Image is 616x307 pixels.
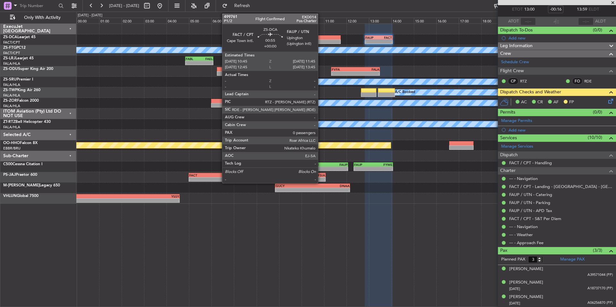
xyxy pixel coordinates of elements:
a: ZT-RTZBell Helicopter 430 [3,120,51,124]
span: ZS-TWP [3,88,17,92]
span: Dispatch To-Dos [500,27,533,34]
span: AC [521,99,527,106]
span: A06256870 (PP) [587,300,613,306]
div: 08:00 [257,18,279,23]
div: FVFA [332,67,355,71]
div: - [309,167,329,171]
span: FP [569,99,574,106]
div: FVFA [290,67,312,71]
span: [DATE] [509,286,520,291]
div: - [379,40,392,44]
a: FACT / CPT - Handling [509,160,552,166]
a: --- - Navigation [509,224,538,229]
a: FAUP / UTN - Catering [509,192,552,197]
a: RDE [584,78,599,84]
span: ZS-DCA [3,35,17,39]
div: FAUP [329,163,348,166]
div: 07:00 [234,18,256,23]
span: ELDT [589,6,599,13]
a: C500Cessna Citation I [3,162,42,166]
span: (0/0) [593,109,602,115]
a: Schedule Crew [501,59,529,65]
a: ZS-SRUPremier I [3,78,33,81]
a: M-[PERSON_NAME]Legacy 650 [3,183,60,187]
div: A/C Booked [292,45,312,55]
a: FACT/CPT [3,51,20,55]
span: PS-JAJ [3,173,16,177]
button: Only With Activity [7,13,70,23]
span: ZS-ZOR [3,99,17,103]
div: - [276,188,312,192]
span: Dispatch [500,151,518,159]
div: 01:00 [99,18,122,23]
a: OO-HHOFalcon 8X [3,141,38,145]
span: A39571044 (PP) [587,272,613,278]
div: - [312,188,349,192]
span: AF [553,99,559,106]
span: Flight Crew [500,67,524,75]
span: ZS-SRU [3,78,17,81]
div: 03:00 [144,18,167,23]
div: DNAA [312,184,349,188]
a: FALA/HLA [3,61,20,66]
div: - [355,72,379,75]
div: - [250,61,265,65]
span: ETOT [512,6,523,13]
a: FALA/HLA [3,93,20,98]
span: Services [500,134,517,142]
div: 10:00 [302,18,324,23]
span: Crew [500,50,511,57]
a: ZS-ZORFalcon 2000 [3,99,39,103]
a: FALA/HLA [3,125,20,130]
div: 13:00 [369,18,391,23]
div: FYWH [309,163,329,166]
span: ATOT [508,18,519,25]
span: (3/3) [593,247,602,254]
div: FAKN [268,67,290,71]
div: - [186,61,199,65]
div: FSIA [257,173,325,177]
a: EBBR/BRU [3,146,21,151]
a: --- - Navigation [509,176,538,181]
span: ALDT [595,18,606,25]
span: [DATE] [509,301,520,306]
span: ZS-ODU [3,67,18,71]
div: A/C Booked [395,88,415,97]
div: 05:00 [189,18,211,23]
span: A18737170 (PP) [587,286,613,291]
div: 16:00 [436,18,459,23]
a: ZS-FTGPC12 [3,46,26,50]
div: - [365,40,379,44]
span: (0/0) [593,27,602,33]
span: (10/10) [588,134,602,141]
a: FALA/HLA [3,82,20,87]
span: [DATE] - [DATE] [109,3,139,9]
input: Trip Number [20,1,56,11]
span: Refresh [229,4,256,8]
div: FO [572,78,583,85]
div: Add new [509,35,613,41]
div: 15:00 [414,18,436,23]
div: FYWE [373,163,393,166]
div: - [268,72,290,75]
span: CR [537,99,543,106]
div: Add new [509,127,613,133]
div: [DATE] - [DATE] [78,13,102,18]
div: - [329,167,348,171]
div: - [234,61,250,65]
span: Only With Activity [17,15,68,20]
span: Permits [500,109,515,116]
div: FABL [186,57,199,61]
div: 18:00 [481,18,504,23]
div: FAUP [354,163,373,166]
div: 17:00 [459,18,481,23]
a: ZS-TWPKing Air 260 [3,88,40,92]
a: Manage PAX [560,256,585,263]
div: FALA [250,57,265,61]
span: VHLUN [3,194,17,198]
input: --:-- [520,18,536,25]
span: ZS-FTG [3,46,16,50]
div: A/C Booked [288,119,308,129]
div: - [332,72,355,75]
a: RTZ [520,78,535,84]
